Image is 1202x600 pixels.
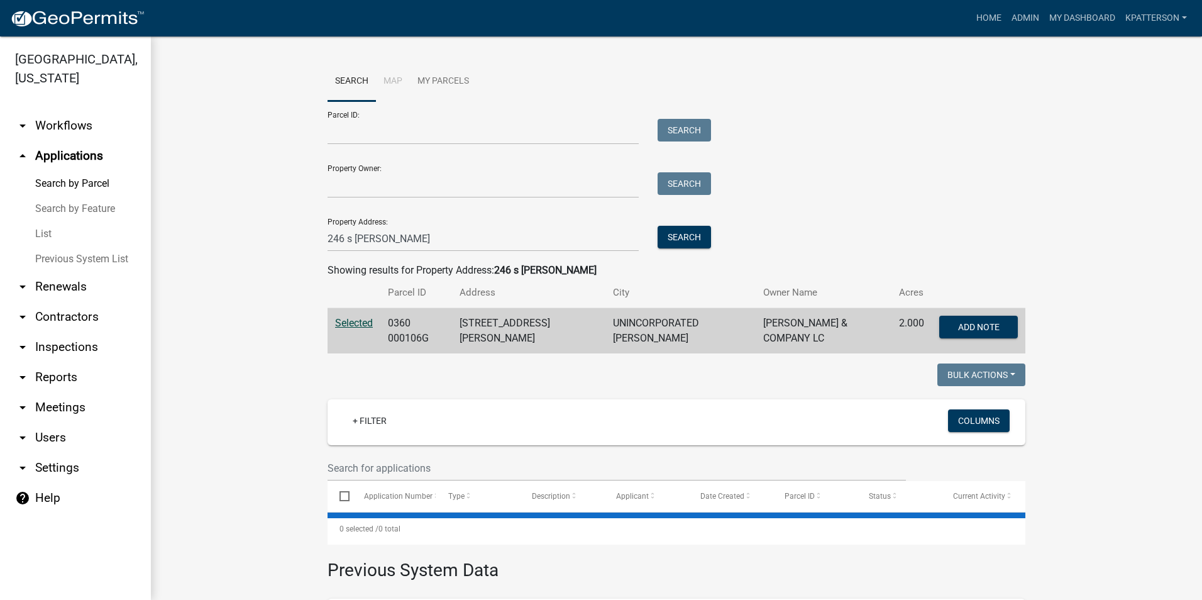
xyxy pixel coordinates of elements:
[328,455,906,481] input: Search for applications
[15,491,30,506] i: help
[785,492,815,501] span: Parcel ID
[436,481,520,511] datatable-header-cell: Type
[15,309,30,325] i: arrow_drop_down
[658,172,711,195] button: Search
[616,492,649,501] span: Applicant
[604,481,688,511] datatable-header-cell: Applicant
[605,278,756,308] th: City
[756,278,891,308] th: Owner Name
[15,148,30,164] i: arrow_drop_up
[688,481,773,511] datatable-header-cell: Date Created
[494,264,597,276] strong: 246 s [PERSON_NAME]
[351,481,436,511] datatable-header-cell: Application Number
[328,545,1025,584] h3: Previous System Data
[328,481,351,511] datatable-header-cell: Select
[15,118,30,133] i: arrow_drop_down
[452,308,605,354] td: [STREET_ADDRESS][PERSON_NAME]
[532,492,570,501] span: Description
[941,481,1025,511] datatable-header-cell: Current Activity
[937,364,1025,386] button: Bulk Actions
[700,492,744,501] span: Date Created
[948,409,1010,432] button: Columns
[891,278,932,308] th: Acres
[380,308,452,354] td: 0360 000106G
[15,370,30,385] i: arrow_drop_down
[605,308,756,354] td: UNINCORPORATED [PERSON_NAME]
[756,308,891,354] td: [PERSON_NAME] & COMPANY LC
[15,400,30,415] i: arrow_drop_down
[328,263,1025,278] div: Showing results for Property Address:
[410,62,477,102] a: My Parcels
[328,62,376,102] a: Search
[380,278,452,308] th: Parcel ID
[15,430,30,445] i: arrow_drop_down
[891,308,932,354] td: 2.000
[328,513,1025,545] div: 0 total
[773,481,857,511] datatable-header-cell: Parcel ID
[1044,6,1120,30] a: My Dashboard
[15,460,30,475] i: arrow_drop_down
[971,6,1006,30] a: Home
[339,525,378,533] span: 0 selected /
[15,340,30,355] i: arrow_drop_down
[658,226,711,248] button: Search
[520,481,604,511] datatable-header-cell: Description
[1120,6,1192,30] a: KPATTERSON
[939,316,1018,338] button: Add Note
[343,409,397,432] a: + Filter
[1006,6,1044,30] a: Admin
[658,119,711,142] button: Search
[448,492,465,501] span: Type
[957,322,999,332] span: Add Note
[15,279,30,294] i: arrow_drop_down
[335,317,373,329] a: Selected
[364,492,433,501] span: Application Number
[869,492,891,501] span: Status
[857,481,941,511] datatable-header-cell: Status
[953,492,1005,501] span: Current Activity
[452,278,605,308] th: Address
